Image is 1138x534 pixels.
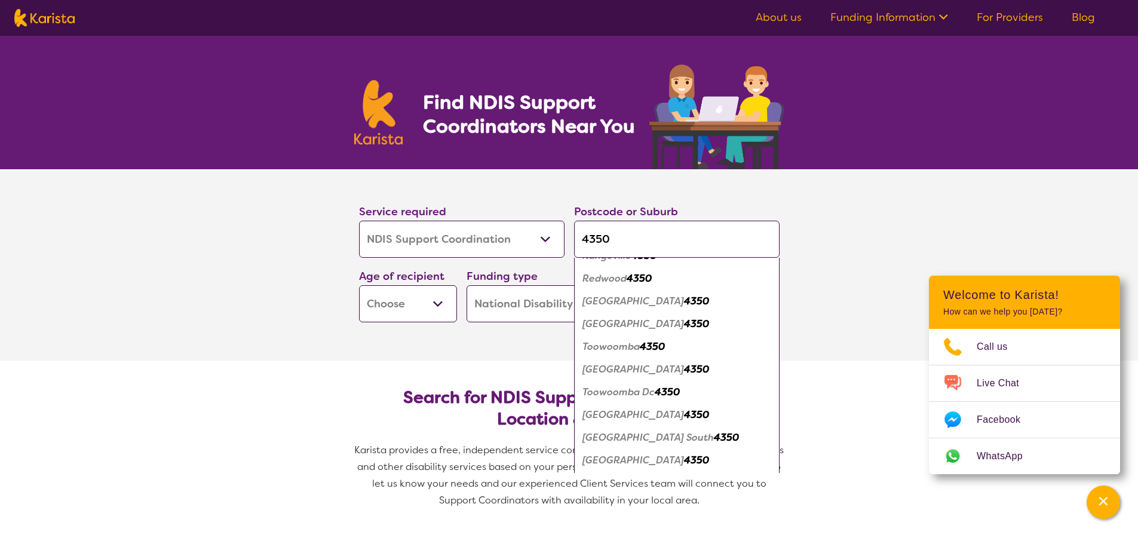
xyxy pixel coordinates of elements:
[977,447,1037,465] span: WhatsApp
[655,386,680,398] em: 4350
[580,335,774,358] div: Toowoomba 4350
[580,267,774,290] div: Redwood 4350
[977,411,1035,429] span: Facebook
[756,10,802,25] a: About us
[582,295,684,307] em: [GEOGRAPHIC_DATA]
[582,249,631,262] em: Rangeville
[369,387,770,430] h2: Search for NDIS Support Coordinators by Location & Needs
[684,363,709,376] em: 4350
[1087,486,1120,519] button: Channel Menu
[977,374,1033,392] span: Live Chat
[582,340,640,353] em: Toowoomba
[580,472,774,495] div: Toowoomba West 4350
[977,338,1022,356] span: Call us
[977,10,1043,25] a: For Providers
[684,454,709,466] em: 4350
[582,431,714,444] em: [GEOGRAPHIC_DATA] South
[359,269,444,283] label: Age of recipient
[627,272,652,285] em: 4350
[830,10,948,25] a: Funding Information
[580,313,774,335] div: South Toowoomba 4350
[582,408,684,421] em: [GEOGRAPHIC_DATA]
[631,249,657,262] em: 4350
[714,431,739,444] em: 4350
[580,426,774,449] div: Toowoomba South 4350
[354,80,403,145] img: Karista logo
[574,221,780,258] input: Type
[582,386,655,398] em: Toowoomba Dc
[582,272,627,285] em: Redwood
[14,9,75,27] img: Karista logo
[582,318,684,330] em: [GEOGRAPHIC_DATA]
[467,269,538,283] label: Funding type
[943,307,1106,317] p: How can we help you [DATE]?
[929,438,1120,474] a: Web link opens in a new tab.
[354,444,786,506] span: Karista provides a free, independent service connecting you with NDIS Support Coordinators and ot...
[640,340,665,353] em: 4350
[929,276,1120,474] div: Channel Menu
[580,404,774,426] div: Toowoomba East 4350
[574,205,678,219] label: Postcode or Suburb
[929,329,1120,474] ul: Choose channel
[582,454,684,466] em: [GEOGRAPHIC_DATA]
[684,408,709,421] em: 4350
[684,295,709,307] em: 4350
[580,290,774,313] div: Rockville 4350
[649,65,784,169] img: support-coordination
[943,288,1106,302] h2: Welcome to Karista!
[1072,10,1095,25] a: Blog
[359,205,446,219] label: Service required
[580,358,774,381] div: Toowoomba City 4350
[582,363,684,376] em: [GEOGRAPHIC_DATA]
[423,90,644,138] h1: Find NDIS Support Coordinators Near You
[580,449,774,472] div: Toowoomba Village Fair 4350
[684,318,709,330] em: 4350
[580,381,774,404] div: Toowoomba Dc 4350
